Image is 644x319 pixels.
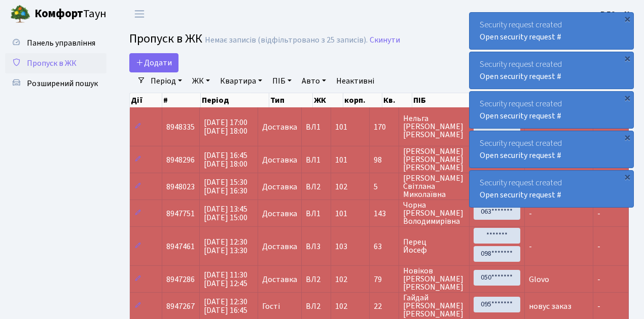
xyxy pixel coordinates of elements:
[269,93,313,107] th: Тип
[335,154,347,166] span: 101
[262,243,297,251] span: Доставка
[268,72,296,90] a: ПІБ
[529,208,532,219] span: -
[27,37,95,49] span: Панель управління
[470,131,633,168] div: Security request created
[204,150,247,170] span: [DATE] 16:45 [DATE] 18:00
[136,57,172,68] span: Додати
[622,93,632,103] div: ×
[127,6,152,22] button: Переключити навігацію
[306,183,327,191] span: ВЛ2
[480,31,561,43] a: Open security request #
[306,275,327,284] span: ВЛ2
[204,269,247,289] span: [DATE] 11:30 [DATE] 12:45
[470,52,633,89] div: Security request created
[374,183,395,191] span: 5
[162,93,201,107] th: #
[403,114,465,139] span: Нельга [PERSON_NAME] [PERSON_NAME]
[335,181,347,192] span: 102
[597,274,600,285] span: -
[166,154,195,166] span: 8948296
[382,93,412,107] th: Кв.
[335,208,347,219] span: 101
[343,93,382,107] th: корп.
[374,123,395,131] span: 170
[335,301,347,312] span: 102
[188,72,214,90] a: ЖК
[480,110,561,122] a: Open security request #
[129,30,202,48] span: Пропуск в ЖК
[403,294,465,318] span: Гайдай [PERSON_NAME] [PERSON_NAME]
[403,201,465,225] span: Чорна [PERSON_NAME] Володимирівна
[313,93,343,107] th: ЖК
[204,177,247,196] span: [DATE] 15:30 [DATE] 16:30
[166,122,195,133] span: 8948335
[34,6,106,23] span: Таун
[370,35,400,45] a: Скинути
[335,274,347,285] span: 102
[306,302,327,310] span: ВЛ2
[262,183,297,191] span: Доставка
[204,296,247,316] span: [DATE] 12:30 [DATE] 16:45
[622,132,632,142] div: ×
[335,122,347,133] span: 101
[470,171,633,207] div: Security request created
[403,238,465,254] span: Перец Йосеф
[597,241,600,252] span: -
[622,53,632,63] div: ×
[5,53,106,73] a: Пропуск в ЖК
[5,33,106,53] a: Панель управління
[306,123,327,131] span: ВЛ1
[166,301,195,312] span: 8947267
[622,172,632,182] div: ×
[622,14,632,24] div: ×
[480,150,561,161] a: Open security request #
[216,72,266,90] a: Квартира
[262,302,280,310] span: Гості
[204,117,247,137] span: [DATE] 17:00 [DATE] 18:00
[27,58,77,69] span: Пропуск в ЖК
[34,6,83,22] b: Комфорт
[166,241,195,252] span: 8947461
[306,156,327,164] span: ВЛ1
[298,72,330,90] a: Авто
[262,210,297,218] span: Доставка
[529,274,549,285] span: Glovo
[374,210,395,218] span: 143
[262,156,297,164] span: Доставка
[480,71,561,82] a: Open security request #
[597,301,600,312] span: -
[262,275,297,284] span: Доставка
[332,72,378,90] a: Неактивні
[10,4,30,24] img: logo.png
[374,302,395,310] span: 22
[374,156,395,164] span: 98
[205,35,368,45] div: Немає записів (відфільтровано з 25 записів).
[204,204,247,223] span: [DATE] 13:45 [DATE] 15:00
[403,267,465,291] span: Новіков [PERSON_NAME] [PERSON_NAME]
[166,208,195,219] span: 8947751
[470,92,633,128] div: Security request created
[166,274,195,285] span: 8947286
[335,241,347,252] span: 103
[403,174,465,198] span: [PERSON_NAME] Світлана Миколаївна
[374,275,395,284] span: 79
[5,73,106,94] a: Розширений пошук
[130,93,162,107] th: Дії
[597,208,600,219] span: -
[600,8,632,20] a: ВЛ2 -. К.
[412,93,486,107] th: ПІБ
[374,243,395,251] span: 63
[166,181,195,192] span: 8948023
[262,123,297,131] span: Доставка
[600,9,632,20] b: ВЛ2 -. К.
[529,301,571,312] span: новус заказ
[306,243,327,251] span: ВЛ3
[201,93,269,107] th: Період
[129,53,178,72] a: Додати
[306,210,327,218] span: ВЛ1
[27,78,98,89] span: Розширений пошук
[470,13,633,49] div: Security request created
[204,236,247,256] span: [DATE] 12:30 [DATE] 13:30
[403,147,465,172] span: [PERSON_NAME] [PERSON_NAME] [PERSON_NAME]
